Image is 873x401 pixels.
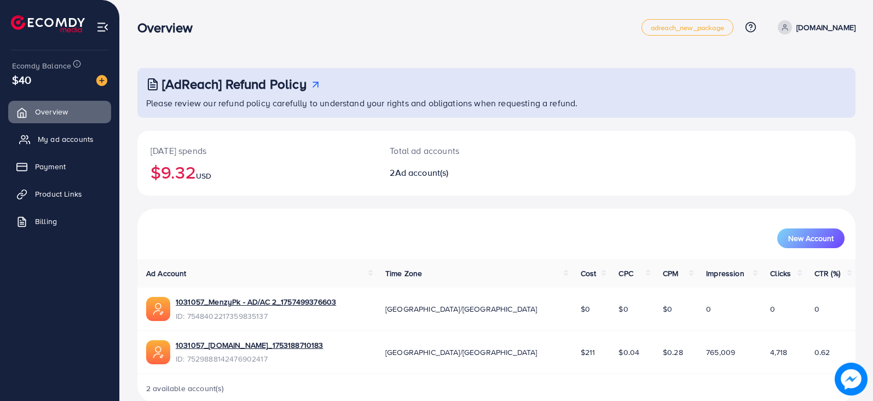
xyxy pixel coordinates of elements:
[146,340,170,364] img: ic-ads-acc.e4c84228.svg
[814,347,830,358] span: 0.62
[146,383,224,394] span: 2 available account(s)
[12,60,71,71] span: Ecomdy Balance
[706,268,744,279] span: Impression
[385,268,422,279] span: Time Zone
[788,234,834,242] span: New Account
[390,144,543,157] p: Total ad accounts
[146,297,170,321] img: ic-ads-acc.e4c84228.svg
[196,170,211,181] span: USD
[773,20,855,35] a: [DOMAIN_NAME]
[770,347,787,358] span: 4,718
[8,128,111,150] a: My ad accounts
[385,303,537,314] span: [GEOGRAPHIC_DATA]/[GEOGRAPHIC_DATA]
[162,76,307,92] h3: [AdReach] Refund Policy
[96,75,107,86] img: image
[96,21,109,33] img: menu
[651,24,724,31] span: adreach_new_package
[777,228,845,248] button: New Account
[38,134,94,145] span: My ad accounts
[12,72,31,88] span: $40
[618,268,633,279] span: CPC
[581,347,596,358] span: $211
[663,268,678,279] span: CPM
[8,183,111,205] a: Product Links
[835,363,868,396] img: image
[137,20,201,36] h3: Overview
[663,347,683,358] span: $0.28
[663,303,672,314] span: $0
[641,19,733,36] a: adreach_new_package
[8,156,111,177] a: Payment
[8,210,111,232] a: Billing
[146,96,849,110] p: Please review our refund policy carefully to understand your rights and obligations when requesti...
[395,167,449,179] span: Ad account(s)
[146,268,187,279] span: Ad Account
[176,296,336,307] a: 1031057_MenzyPk - AD/AC 2_1757499376603
[35,161,66,172] span: Payment
[706,303,711,314] span: 0
[385,347,537,358] span: [GEOGRAPHIC_DATA]/[GEOGRAPHIC_DATA]
[581,268,597,279] span: Cost
[151,162,363,182] h2: $9.32
[706,347,735,358] span: 765,009
[176,311,336,322] span: ID: 7548402217359835137
[176,353,323,364] span: ID: 7529888142476902417
[176,340,323,351] a: 1031057_[DOMAIN_NAME]_1753188710183
[770,303,775,314] span: 0
[8,101,111,123] a: Overview
[11,15,85,32] img: logo
[814,268,840,279] span: CTR (%)
[35,216,57,227] span: Billing
[814,303,819,314] span: 0
[390,168,543,178] h2: 2
[618,347,639,358] span: $0.04
[35,106,68,117] span: Overview
[796,21,855,34] p: [DOMAIN_NAME]
[35,188,82,199] span: Product Links
[581,303,590,314] span: $0
[151,144,363,157] p: [DATE] spends
[770,268,791,279] span: Clicks
[618,303,628,314] span: $0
